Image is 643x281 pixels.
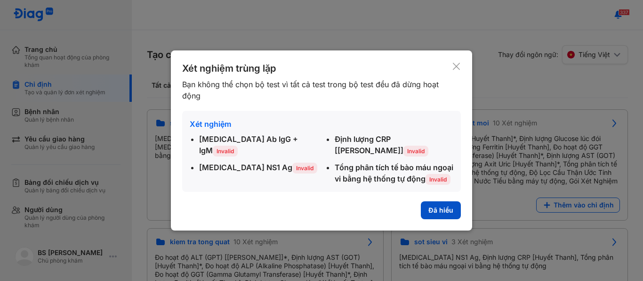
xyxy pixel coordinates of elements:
[199,133,318,156] div: [MEDICAL_DATA] Ab IgG + IgM
[182,79,452,101] div: Bạn không thể chọn bộ test vì tất cả test trong bộ test đều đã dừng hoạt động
[190,118,453,130] div: Xét nghiệm
[199,162,318,173] div: [MEDICAL_DATA] NS1 Ag
[213,146,238,157] span: Invalid
[421,201,461,219] button: Đã hiểu
[182,62,452,75] div: Xét nghiệm trùng lặp
[335,133,453,156] div: Định lượng CRP [[PERSON_NAME]]
[292,163,317,174] span: Invalid
[426,174,450,185] span: Invalid
[403,146,428,157] span: Invalid
[335,162,453,184] div: Tổng phân tích tế bào máu ngoại vi bằng hệ thống tự động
